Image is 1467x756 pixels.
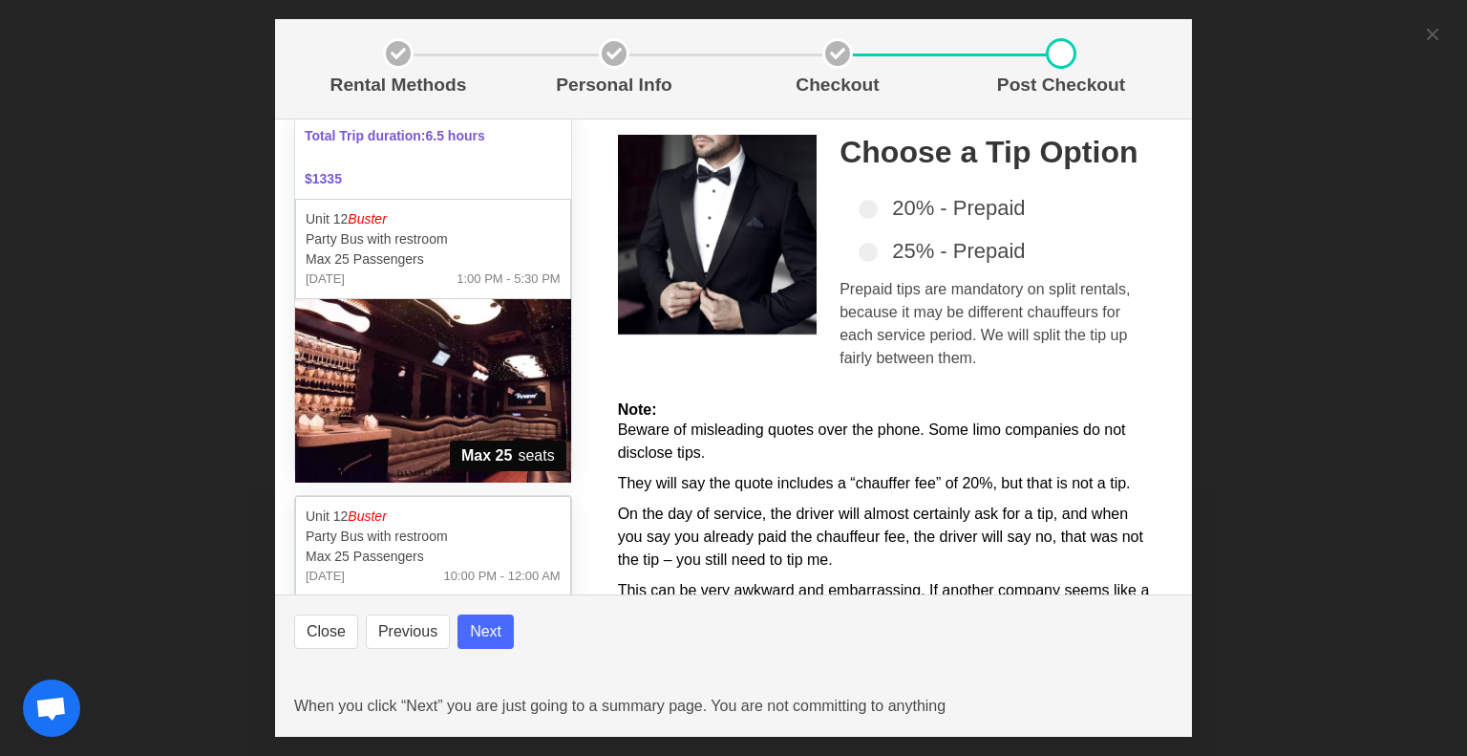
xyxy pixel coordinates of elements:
span: seats [450,441,566,471]
p: They will say the quote includes a “chauffer fee” of 20%, but that is not a tip. [618,472,1150,495]
button: Next [457,615,514,649]
span: 10:00 PM - 12:00 AM [444,567,561,586]
p: Party Bus with restroom [306,229,561,249]
p: This can be very awkward and embarrassing. If another company seems like a bargain – you probably... [618,579,1150,625]
p: Party Bus with restroom [306,527,561,547]
p: Prepaid tips are mandatory on split rentals, because it may be different chauffeurs for each serv... [840,278,1150,370]
p: On the day of service, the driver will almost certainly ask for a tip, and when you say you alrea... [618,503,1150,572]
p: Max 25 Passengers [306,547,561,567]
span: 1:00 PM - 5:30 PM [457,270,560,289]
em: Buster [348,211,386,227]
p: Rental Methods [302,72,495,99]
p: Beware of misleading quotes over the phone. Some limo companies do not disclose tips. [618,419,1150,464]
span: [DATE] [306,270,345,289]
strong: Max 25 [461,444,512,467]
b: $1335 [305,171,342,186]
label: 25% - Prepaid [859,235,1150,267]
img: sidebar-img1.png [618,135,818,335]
p: Unit 12 [306,507,561,527]
span: Total Trip duration: [293,115,573,158]
p: Checkout [733,72,942,99]
p: Max 25 Passengers [306,249,561,270]
em: Buster [348,508,386,524]
p: When you click “Next” you are just going to a summary page. You are not committing to anything [294,695,1173,718]
p: Unit 12 [306,209,561,229]
label: 20% - Prepaid [859,192,1150,224]
h2: Note: [618,400,1150,419]
p: Post Checkout [957,72,1165,99]
span: 6.5 hours [426,128,485,143]
div: Open chat [23,680,80,737]
button: Previous [366,615,450,649]
button: Close [294,615,358,649]
span: [DATE] [306,567,345,586]
p: Personal Info [510,72,718,99]
img: 12%2002.jpg [295,299,571,483]
h2: Choose a Tip Option [840,135,1150,169]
